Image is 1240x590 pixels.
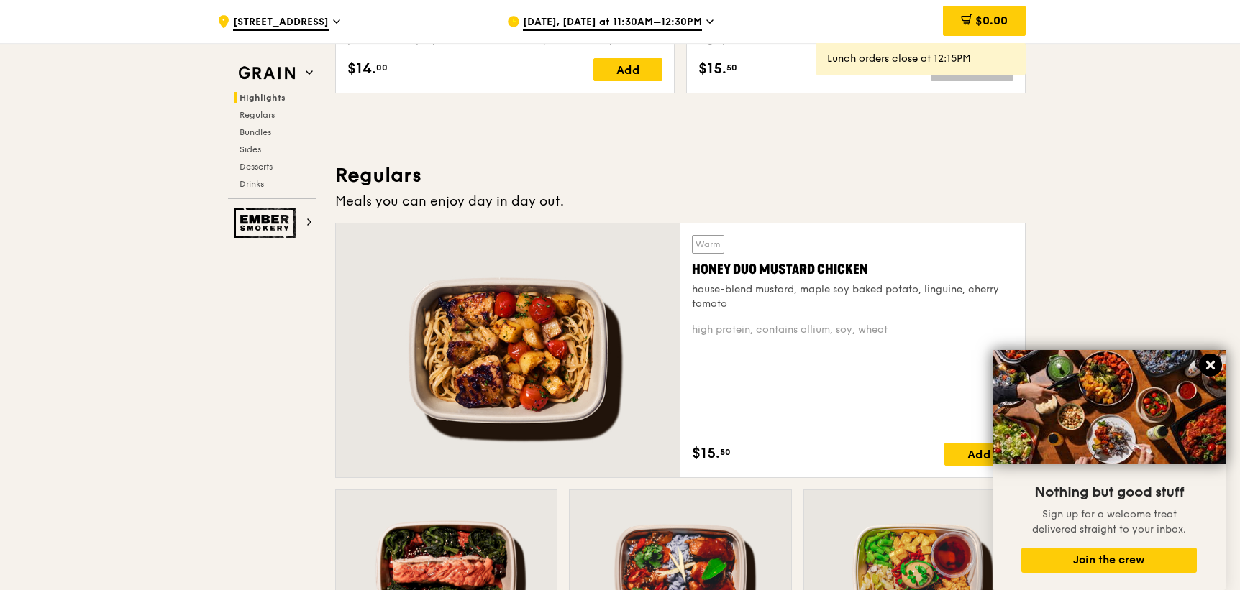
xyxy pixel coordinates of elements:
span: Drinks [240,179,264,189]
span: 50 [726,62,737,73]
span: Bundles [240,127,271,137]
div: Meals you can enjoy day in day out. [335,191,1026,211]
span: Desserts [240,162,273,172]
span: Regulars [240,110,275,120]
span: 00 [376,62,388,73]
span: [DATE], [DATE] at 11:30AM–12:30PM [523,15,702,31]
span: Nothing but good stuff [1034,484,1184,501]
span: [STREET_ADDRESS] [233,15,329,31]
span: Sides [240,144,261,155]
div: house-blend mustard, maple soy baked potato, linguine, cherry tomato [692,282,1013,311]
div: Sold out [931,58,1013,81]
span: $0.00 [975,14,1008,27]
img: Ember Smokery web logo [234,208,300,238]
div: high protein, contains allium, soy, wheat [692,323,1013,337]
h3: Regulars [335,162,1026,188]
button: Join the crew [1021,548,1197,573]
span: $15. [698,58,726,80]
span: Highlights [240,93,286,103]
div: Add [593,58,662,81]
img: DSC07876-Edit02-Large.jpeg [993,350,1226,464]
span: Sign up for a welcome treat delivered straight to your inbox. [1032,508,1186,535]
span: $15. [692,443,720,464]
span: $14. [347,58,376,80]
div: Add [944,443,1013,466]
img: Grain web logo [234,60,300,86]
button: Close [1199,354,1222,377]
span: 50 [720,446,731,458]
div: Lunch orders close at 12:15PM [827,52,1014,66]
div: Warm [692,235,724,254]
div: Honey Duo Mustard Chicken [692,259,1013,280]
